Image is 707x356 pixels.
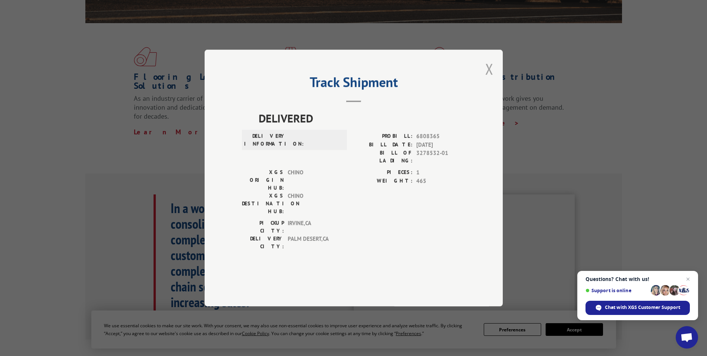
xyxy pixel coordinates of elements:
[586,276,690,282] span: Questions? Chat with us!
[416,132,465,141] span: 6808365
[586,301,690,315] div: Chat with XGS Customer Support
[416,177,465,185] span: 465
[259,110,465,127] span: DELIVERED
[605,304,680,311] span: Chat with XGS Customer Support
[288,168,338,192] span: CHINO
[242,192,284,215] label: XGS DESTINATION HUB:
[416,149,465,165] span: 3278532-01
[242,219,284,235] label: PICKUP CITY:
[354,168,413,177] label: PIECES:
[684,275,692,284] span: Close chat
[244,132,286,148] label: DELIVERY INFORMATION:
[416,141,465,149] span: [DATE]
[242,235,284,250] label: DELIVERY CITY:
[354,149,413,165] label: BILL OF LADING:
[416,168,465,177] span: 1
[676,326,698,349] div: Open chat
[354,132,413,141] label: PROBILL:
[586,288,648,293] span: Support is online
[354,177,413,185] label: WEIGHT:
[354,141,413,149] label: BILL DATE:
[288,219,338,235] span: IRVINE , CA
[242,77,465,91] h2: Track Shipment
[288,192,338,215] span: CHINO
[288,235,338,250] span: PALM DESERT , CA
[485,59,493,79] button: Close modal
[242,168,284,192] label: XGS ORIGIN HUB:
